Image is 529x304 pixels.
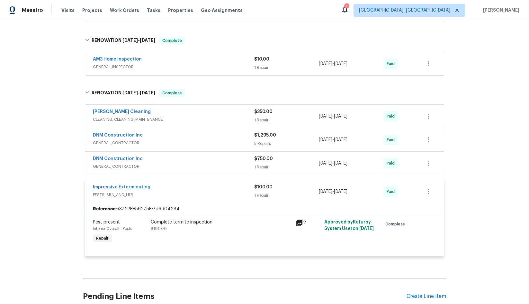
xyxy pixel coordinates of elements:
[93,57,142,62] a: AM3 Home Inspection
[93,192,254,198] span: PESTS, BRN_AND_LRR
[254,57,269,62] span: $10.00
[407,293,446,299] div: Create Line Item
[122,90,155,95] span: -
[254,192,319,199] div: 1 Repair
[93,140,254,146] span: GENERAL_CONTRACTOR
[92,37,155,44] h6: RENOVATION
[385,221,408,227] span: Complete
[334,189,347,194] span: [DATE]
[324,220,374,231] span: Approved by Refurby System User on
[147,8,160,13] span: Tasks
[93,185,150,189] a: Impressive Exterminating
[319,113,347,119] span: -
[151,227,167,231] span: $100.00
[85,203,444,215] div: 53Z2PFH562Z5F-7d6d04284
[344,4,349,10] div: 1
[122,38,138,43] span: [DATE]
[93,109,151,114] a: [PERSON_NAME] Cleaning
[254,133,276,138] span: $1,295.00
[93,157,143,161] a: DNM Construction Inc
[93,163,254,170] span: GENERAL_CONTRACTOR
[334,62,347,66] span: [DATE]
[359,7,450,14] span: [GEOGRAPHIC_DATA], [GEOGRAPHIC_DATA]
[387,188,397,195] span: Paid
[387,137,397,143] span: Paid
[201,7,243,14] span: Geo Assignments
[93,206,117,212] b: Reference:
[387,160,397,166] span: Paid
[480,7,519,14] span: [PERSON_NAME]
[122,38,155,43] span: -
[93,220,120,224] span: Pest present
[319,137,347,143] span: -
[295,219,320,227] div: 2
[254,164,319,170] div: 1 Repair
[254,140,319,147] div: 5 Repairs
[359,226,374,231] span: [DATE]
[151,219,291,225] div: Complete termite inspection
[254,185,273,189] span: $100.00
[254,117,319,123] div: 1 Repair
[319,189,332,194] span: [DATE]
[61,7,75,14] span: Visits
[22,7,43,14] span: Maestro
[160,90,184,96] span: Complete
[83,30,446,51] div: RENOVATION [DATE]-[DATE]Complete
[168,7,193,14] span: Properties
[319,138,332,142] span: [DATE]
[319,188,347,195] span: -
[122,90,138,95] span: [DATE]
[82,7,102,14] span: Projects
[83,83,446,103] div: RENOVATION [DATE]-[DATE]Complete
[160,37,184,44] span: Complete
[254,157,273,161] span: $750.00
[93,227,132,231] span: Interior Overall - Pests
[93,64,254,70] span: GENERAL_INSPECTOR
[254,109,273,114] span: $350.00
[92,89,155,97] h6: RENOVATION
[334,161,347,166] span: [DATE]
[319,160,347,166] span: -
[93,133,143,138] a: DNM Construction Inc
[93,116,254,123] span: CLEANING, CLEANING_MAINTENANCE
[334,138,347,142] span: [DATE]
[334,114,347,119] span: [DATE]
[110,7,139,14] span: Work Orders
[140,90,155,95] span: [DATE]
[94,235,111,242] span: Repair
[387,113,397,119] span: Paid
[387,61,397,67] span: Paid
[319,61,347,67] span: -
[319,114,332,119] span: [DATE]
[319,62,332,66] span: [DATE]
[319,161,332,166] span: [DATE]
[140,38,155,43] span: [DATE]
[254,64,319,71] div: 1 Repair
